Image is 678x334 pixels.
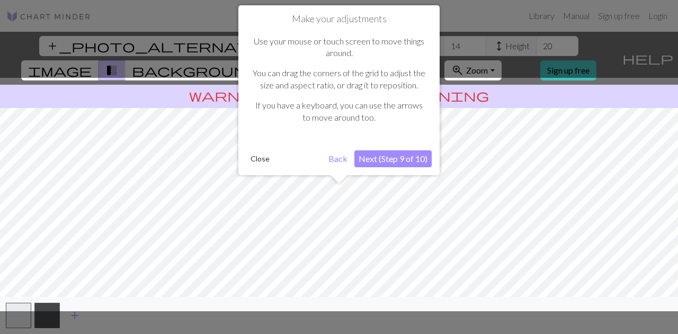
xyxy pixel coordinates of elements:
button: Close [246,151,274,167]
p: Use your mouse or touch screen to move things around. [252,35,426,59]
h1: Make your adjustments [246,13,432,25]
div: Make your adjustments [238,5,440,175]
p: You can drag the corners of the grid to adjust the size and aspect ratio, or drag it to reposition. [252,67,426,91]
button: Next (Step 9 of 10) [354,150,432,167]
p: If you have a keyboard, you can use the arrows to move around too. [252,100,426,123]
button: Back [324,150,352,167]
